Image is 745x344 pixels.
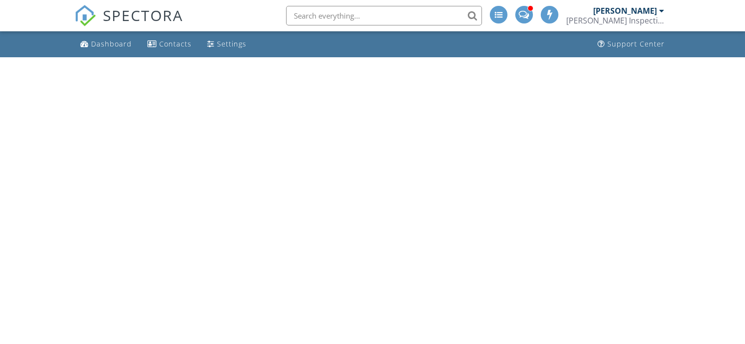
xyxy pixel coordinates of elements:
[593,6,657,16] div: [PERSON_NAME]
[159,39,192,48] div: Contacts
[91,39,132,48] div: Dashboard
[103,5,183,25] span: SPECTORA
[76,35,136,53] a: Dashboard
[74,5,96,26] img: The Best Home Inspection Software - Spectora
[144,35,195,53] a: Contacts
[286,6,482,25] input: Search everything...
[607,39,665,48] div: Support Center
[566,16,664,25] div: Hargrove Inspection Services, Inc.
[203,35,250,53] a: Settings
[74,13,183,34] a: SPECTORA
[217,39,246,48] div: Settings
[594,35,669,53] a: Support Center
